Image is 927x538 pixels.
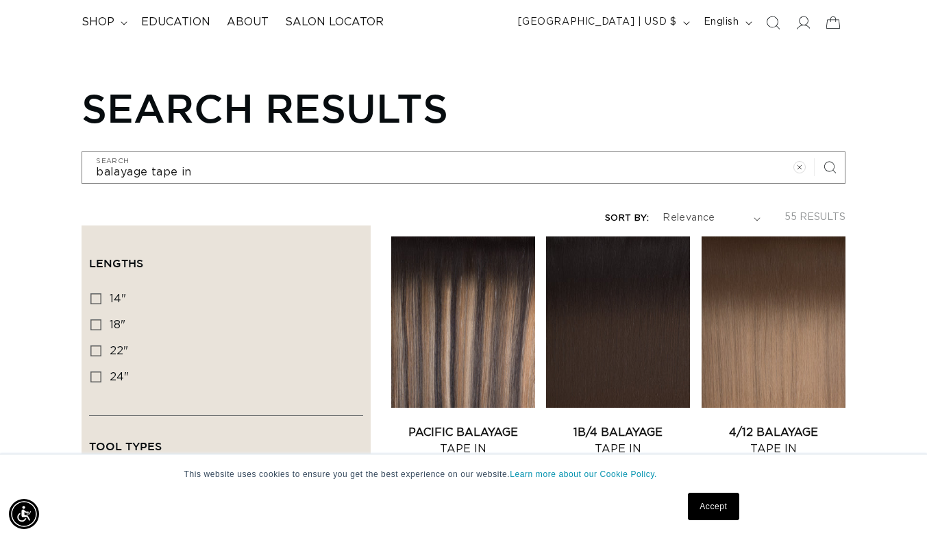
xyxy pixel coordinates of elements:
[688,493,739,520] a: Accept
[510,10,695,36] button: [GEOGRAPHIC_DATA] | USD $
[227,15,269,29] span: About
[184,468,743,480] p: This website uses cookies to ensure you get the best experience on our website.
[82,152,844,183] input: Search
[89,257,143,269] span: Lengths
[510,469,657,479] a: Learn more about our Cookie Policy.
[89,440,162,452] span: Tool Types
[546,424,690,457] a: 1B/4 Balayage Tape In
[605,214,649,223] label: Sort by:
[89,416,363,465] summary: Tool Types (0 selected)
[82,15,114,29] span: shop
[704,15,739,29] span: English
[391,424,535,457] a: Pacific Balayage Tape In
[758,8,788,38] summary: Search
[133,7,219,38] a: Education
[285,15,384,29] span: Salon Locator
[858,472,927,538] iframe: Chat Widget
[141,15,210,29] span: Education
[695,10,758,36] button: English
[277,7,392,38] a: Salon Locator
[9,499,39,529] div: Accessibility Menu
[89,233,363,282] summary: Lengths (0 selected)
[815,152,845,182] button: Search
[73,7,133,38] summary: shop
[110,345,128,356] span: 22"
[110,319,125,330] span: 18"
[784,152,815,182] button: Clear search term
[110,293,126,304] span: 14"
[219,7,277,38] a: About
[82,84,845,131] h1: Search results
[702,424,845,457] a: 4/12 Balayage Tape In
[518,15,677,29] span: [GEOGRAPHIC_DATA] | USD $
[110,371,129,382] span: 24"
[784,212,845,222] span: 55 results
